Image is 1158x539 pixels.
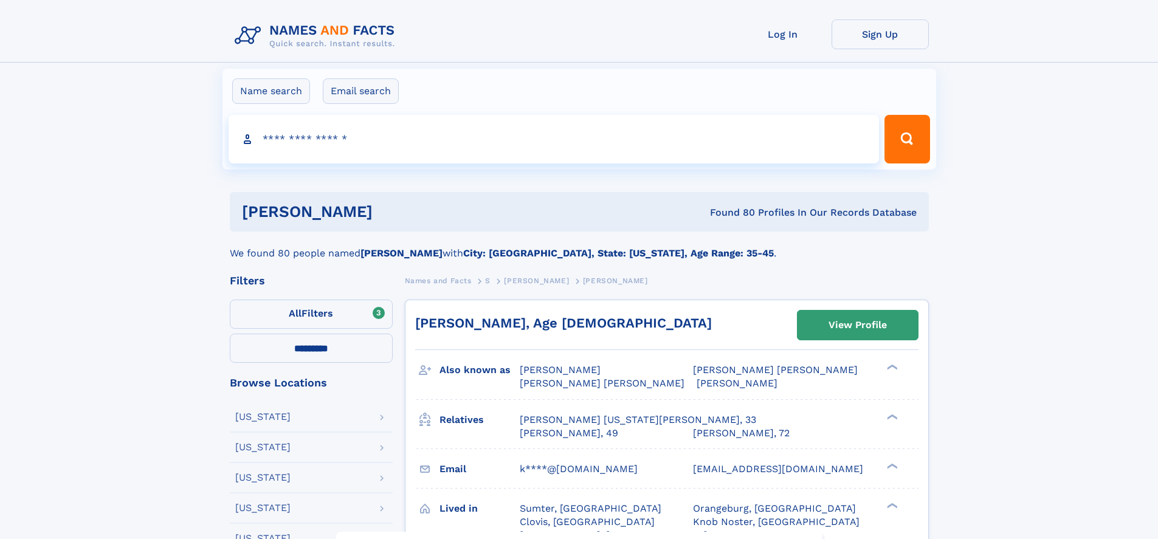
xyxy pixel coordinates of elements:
a: [PERSON_NAME], 49 [520,427,618,440]
a: Names and Facts [405,273,472,288]
label: Email search [323,78,399,104]
h3: Relatives [439,410,520,430]
button: Search Button [884,115,929,163]
div: We found 80 people named with . [230,232,929,261]
span: [EMAIL_ADDRESS][DOMAIN_NAME] [693,463,863,475]
a: [PERSON_NAME] [504,273,569,288]
span: Orangeburg, [GEOGRAPHIC_DATA] [693,503,856,514]
span: [PERSON_NAME] [583,276,648,285]
span: [PERSON_NAME] [697,377,777,389]
span: Knob Noster, [GEOGRAPHIC_DATA] [693,516,860,527]
span: [PERSON_NAME] [PERSON_NAME] [693,364,858,376]
div: ❯ [884,363,898,371]
span: [PERSON_NAME] [504,276,569,285]
input: search input [229,115,880,163]
span: Clovis, [GEOGRAPHIC_DATA] [520,516,655,527]
label: Filters [230,300,393,329]
a: Log In [734,19,832,49]
h1: [PERSON_NAME] [242,204,542,219]
span: S [485,276,491,285]
div: [US_STATE] [235,503,291,513]
span: All [289,307,302,319]
b: [PERSON_NAME] [360,247,443,259]
b: City: [GEOGRAPHIC_DATA], State: [US_STATE], Age Range: 35-45 [463,247,774,259]
a: [PERSON_NAME] [US_STATE][PERSON_NAME], 33 [520,413,756,427]
div: ❯ [884,462,898,470]
a: [PERSON_NAME], 72 [693,427,790,440]
div: [US_STATE] [235,442,291,452]
h3: Lived in [439,498,520,519]
span: [PERSON_NAME] [520,364,601,376]
h3: Also known as [439,360,520,380]
div: Filters [230,275,393,286]
a: View Profile [798,311,918,340]
span: Sumter, [GEOGRAPHIC_DATA] [520,503,661,514]
div: [US_STATE] [235,473,291,482]
a: S [485,273,491,288]
a: Sign Up [832,19,929,49]
div: Found 80 Profiles In Our Records Database [541,206,917,219]
div: View Profile [829,311,887,339]
label: Name search [232,78,310,104]
div: ❯ [884,413,898,421]
div: ❯ [884,501,898,509]
div: Browse Locations [230,377,393,388]
img: Logo Names and Facts [230,19,405,52]
div: [US_STATE] [235,412,291,422]
h3: Email [439,459,520,479]
a: [PERSON_NAME], Age [DEMOGRAPHIC_DATA] [415,315,712,331]
span: [PERSON_NAME] [PERSON_NAME] [520,377,684,389]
